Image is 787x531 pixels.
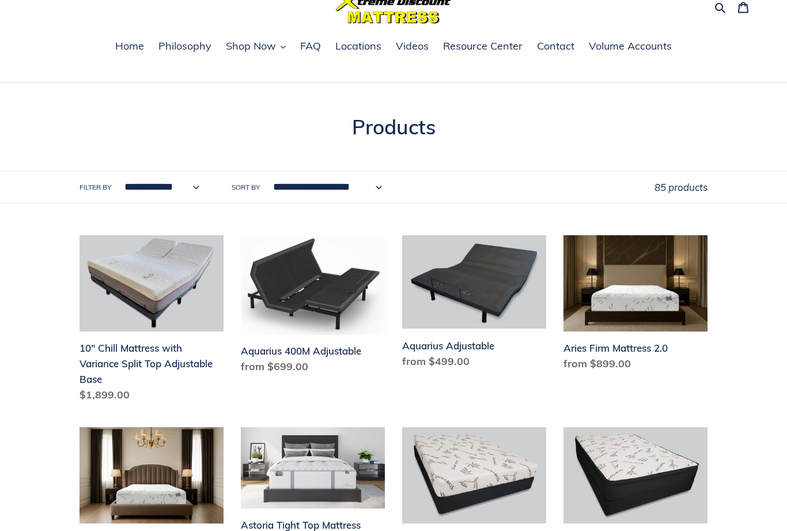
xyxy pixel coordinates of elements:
span: 85 products [654,181,707,193]
span: Philosophy [158,39,211,53]
span: Products [352,114,436,140]
a: Videos [390,38,434,55]
a: FAQ [294,38,327,55]
a: 10" Chill Mattress with Variance Split Top Adjustable Base [80,235,224,407]
span: FAQ [300,39,321,53]
a: Aries Firm Mattress 2.0 [563,235,707,376]
span: Videos [396,39,429,53]
a: Aquarius Adjustable [402,235,546,373]
span: Volume Accounts [589,39,672,53]
label: Filter by [80,182,111,193]
a: Aquarius 400M Adjustable [241,235,385,379]
span: Locations [335,39,381,53]
a: Volume Accounts [583,38,678,55]
span: Shop Now [226,39,276,53]
span: Contact [537,39,574,53]
button: Shop Now [220,38,292,55]
a: Resource Center [437,38,528,55]
span: Resource Center [443,39,523,53]
span: Home [115,39,144,53]
a: Contact [531,38,580,55]
a: Philosophy [153,38,217,55]
label: Sort by [232,182,260,193]
a: Home [109,38,150,55]
a: Locations [330,38,387,55]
